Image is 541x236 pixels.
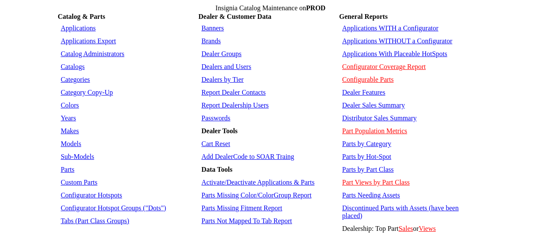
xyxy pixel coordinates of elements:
a: Configurator Coverage Report [342,63,426,70]
a: Applications WITHOUT a Configurator [342,37,452,45]
a: Parts Missing Color/ColorGroup Report [201,191,311,199]
a: Sub-Models [61,153,94,160]
a: Makes [61,127,79,134]
a: Banners [201,24,224,32]
a: Dealers by Tier [201,76,244,83]
a: Passwords [201,114,231,122]
b: Catalog & Parts [58,13,105,20]
a: Report Dealer Contacts [201,89,266,96]
a: Parts by Part Class [342,166,393,173]
a: Configurator Hotspot Groups ("Dots") [61,204,166,212]
b: Data Tools [201,166,232,173]
a: Brands [201,37,221,45]
a: Views [419,225,436,232]
a: Parts Not Mapped To Tab Report [201,217,292,224]
a: Categories [61,76,90,83]
a: Report Dealership Users [201,102,269,109]
a: Configurable Parts [342,76,393,83]
a: Parts Needing Assets [342,191,400,199]
a: Parts by Hot-Spot [342,153,391,160]
a: Applications [61,24,96,32]
a: Cart Reset [201,140,230,147]
a: Applications Export [61,37,116,45]
a: Dealer Sales Summary [342,102,405,109]
a: Tabs (Part Class Groups) [61,217,129,224]
a: Discontinued Parts with Assets (have been placed) [342,204,458,219]
a: Colors [61,102,79,109]
a: Catalog Administrators [61,50,124,57]
a: Distributor Sales Summary [342,114,417,122]
a: Catalogs [61,63,85,70]
a: Models [61,140,81,147]
a: Activate/Deactivate Applications & Parts [201,179,314,186]
a: Parts by Category [342,140,391,147]
a: Configurator Hotspots [61,191,122,199]
td: Dealership: Top Part or [340,223,482,235]
b: General Reports [339,13,387,20]
a: Dealers and Users [201,63,251,70]
a: Parts Missing Fitment Report [201,204,282,212]
a: Years [61,114,76,122]
b: Dealer Tools [201,127,238,134]
td: Insignia Catalog Maintenance on [58,4,483,12]
a: Part Population Metrics [342,127,407,134]
a: Dealer Features [342,89,385,96]
span: PROD [306,4,325,12]
b: Dealer & Customer Data [198,13,271,20]
a: Add DealerCode to SOAR Traing [201,153,294,160]
a: Sales [399,225,413,232]
a: Applications WITH a Configurator [342,24,438,32]
a: Custom Parts [61,179,98,186]
a: Parts [61,166,74,173]
a: Part Views by Part Class [342,179,410,186]
a: Category Copy-Up [61,89,113,96]
a: Dealer Groups [201,50,242,57]
a: Applications With Placeable HotSpots [342,50,447,57]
